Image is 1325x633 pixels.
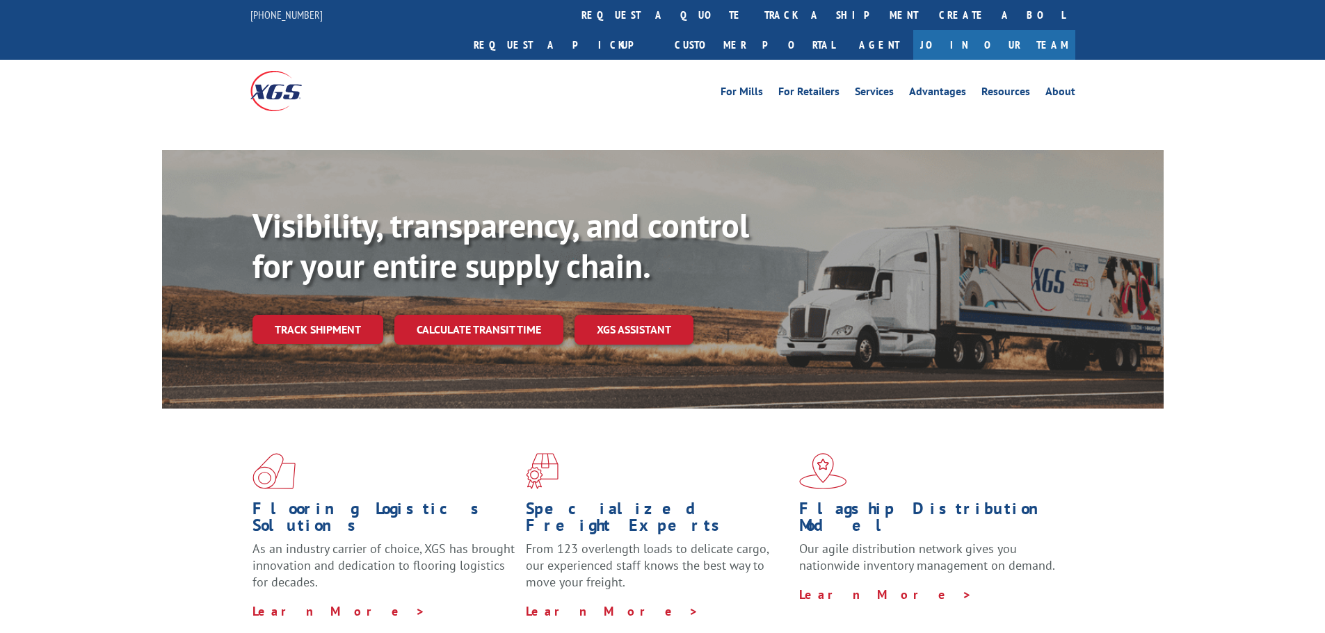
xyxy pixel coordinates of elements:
[909,86,966,101] a: Advantages
[799,500,1062,541] h1: Flagship Distribution Model
[855,86,894,101] a: Services
[721,86,763,101] a: For Mills
[981,86,1030,101] a: Resources
[252,315,383,344] a: Track shipment
[913,30,1075,60] a: Join Our Team
[252,204,749,287] b: Visibility, transparency, and control for your entire supply chain.
[664,30,845,60] a: Customer Portal
[526,500,789,541] h1: Specialized Freight Experts
[250,8,323,22] a: [PHONE_NUMBER]
[252,453,296,489] img: xgs-icon-total-supply-chain-intelligence-red
[526,541,789,602] p: From 123 overlength loads to delicate cargo, our experienced staff knows the best way to move you...
[252,603,426,619] a: Learn More >
[394,315,563,345] a: Calculate transit time
[526,603,699,619] a: Learn More >
[1045,86,1075,101] a: About
[575,315,693,345] a: XGS ASSISTANT
[778,86,840,101] a: For Retailers
[799,541,1055,573] span: Our agile distribution network gives you nationwide inventory management on demand.
[845,30,913,60] a: Agent
[252,500,515,541] h1: Flooring Logistics Solutions
[252,541,515,590] span: As an industry carrier of choice, XGS has brought innovation and dedication to flooring logistics...
[799,453,847,489] img: xgs-icon-flagship-distribution-model-red
[526,453,559,489] img: xgs-icon-focused-on-flooring-red
[463,30,664,60] a: Request a pickup
[799,586,972,602] a: Learn More >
